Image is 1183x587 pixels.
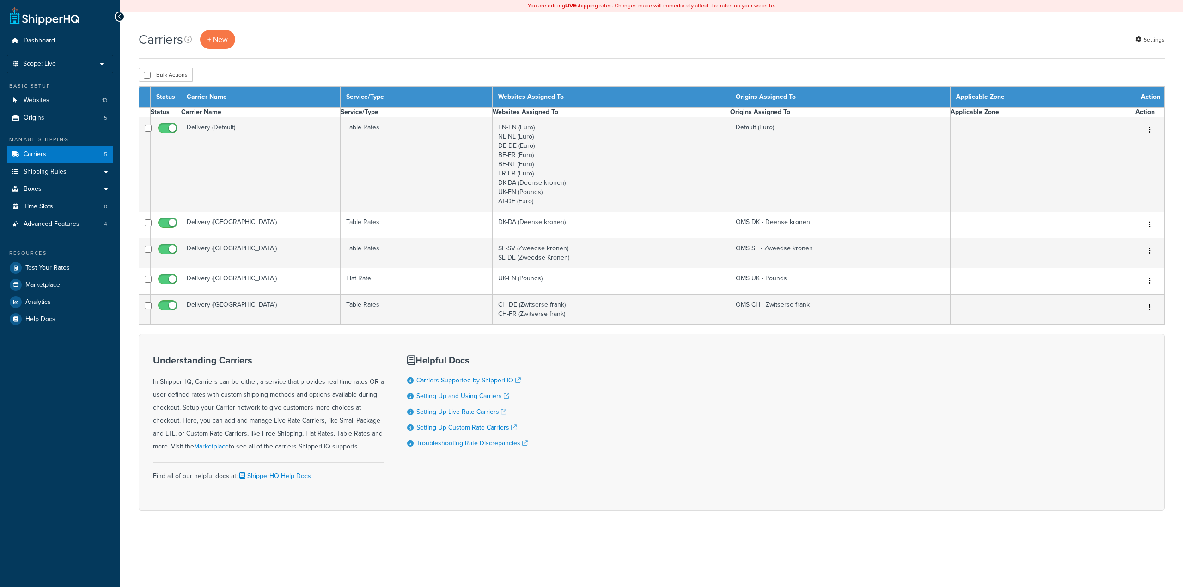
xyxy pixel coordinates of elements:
td: Table Rates [340,295,492,325]
div: Basic Setup [7,82,113,90]
td: Default (Euro) [730,117,950,212]
div: Manage Shipping [7,136,113,144]
th: Carrier Name [181,87,341,108]
th: Applicable Zone [950,108,1135,117]
span: Marketplace [25,281,60,289]
td: CH-DE (Zwitserse frank) CH-FR (Zwitserse frank) [492,295,730,325]
td: Delivery ([GEOGRAPHIC_DATA]) [181,295,341,325]
a: Boxes [7,181,113,198]
th: Action [1135,108,1165,117]
button: Bulk Actions [139,68,193,82]
span: Origins [24,114,44,122]
h1: Carriers [139,30,183,48]
span: Time Slots [24,203,53,211]
span: Analytics [25,298,51,306]
th: Service/Type [340,87,492,108]
span: Help Docs [25,315,55,323]
th: Origins Assigned To [730,87,950,108]
a: Setting Up and Using Carriers [416,391,509,401]
td: Delivery ([GEOGRAPHIC_DATA]) [181,212,341,238]
td: DK-DA (Deense kronen) [492,212,730,238]
li: Carriers [7,146,113,163]
th: Status [151,87,181,108]
span: Test Your Rates [25,264,70,272]
td: OMS SE - Zweedse kronen [730,238,950,268]
th: Carrier Name [181,108,341,117]
a: Setting Up Custom Rate Carriers [416,423,517,432]
a: Carriers Supported by ShipperHQ [416,375,521,385]
td: Table Rates [340,212,492,238]
td: Delivery ([GEOGRAPHIC_DATA]) [181,268,341,295]
span: Carriers [24,151,46,158]
a: Marketplace [194,442,229,451]
th: Origins Assigned To [730,108,950,117]
a: ShipperHQ Help Docs [238,471,311,481]
a: Dashboard [7,32,113,49]
a: Origins 5 [7,109,113,127]
li: Websites [7,92,113,109]
a: Analytics [7,294,113,310]
a: Carriers 5 [7,146,113,163]
th: Applicable Zone [950,87,1135,108]
td: UK-EN (Pounds) [492,268,730,295]
a: Marketplace [7,277,113,293]
a: Troubleshooting Rate Discrepancies [416,438,528,448]
span: Dashboard [24,37,55,45]
h3: Helpful Docs [407,355,528,365]
span: 13 [102,97,107,104]
th: Websites Assigned To [492,87,730,108]
div: Find all of our helpful docs at: [153,462,384,483]
a: Websites 13 [7,92,113,109]
td: Table Rates [340,117,492,212]
th: Status [151,108,181,117]
h3: Understanding Carriers [153,355,384,365]
a: Setting Up Live Rate Carriers [416,407,506,417]
li: Time Slots [7,198,113,215]
td: SE-SV (Zweedse kronen) SE-DE (Zweedse Kronen) [492,238,730,268]
span: 5 [104,114,107,122]
td: OMS DK - Deense kronen [730,212,950,238]
span: Advanced Features [24,220,79,228]
div: In ShipperHQ, Carriers can be either, a service that provides real-time rates OR a user-defined r... [153,355,384,453]
li: Origins [7,109,113,127]
td: Delivery ([GEOGRAPHIC_DATA]) [181,238,341,268]
a: + New [200,30,235,49]
a: Time Slots 0 [7,198,113,215]
a: Help Docs [7,311,113,327]
td: OMS UK - Pounds [730,268,950,295]
td: EN-EN (Euro) NL-NL (Euro) DE-DE (Euro) BE-FR (Euro) BE-NL (Euro) FR-FR (Euro) DK-DA (Deense krone... [492,117,730,212]
td: Flat Rate [340,268,492,295]
b: LIVE [565,1,576,10]
span: 4 [104,220,107,228]
th: Service/Type [340,108,492,117]
td: Delivery (Default) [181,117,341,212]
td: OMS CH - Zwitserse frank [730,295,950,325]
span: 0 [104,203,107,211]
th: Websites Assigned To [492,108,730,117]
a: Test Your Rates [7,260,113,276]
td: Table Rates [340,238,492,268]
span: 5 [104,151,107,158]
th: Action [1135,87,1165,108]
a: ShipperHQ Home [10,7,79,25]
a: Advanced Features 4 [7,216,113,233]
span: Boxes [24,185,42,193]
li: Advanced Features [7,216,113,233]
div: Resources [7,249,113,257]
span: Shipping Rules [24,168,67,176]
a: Shipping Rules [7,163,113,181]
span: Scope: Live [23,60,56,68]
span: Websites [24,97,49,104]
a: Settings [1135,33,1165,46]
